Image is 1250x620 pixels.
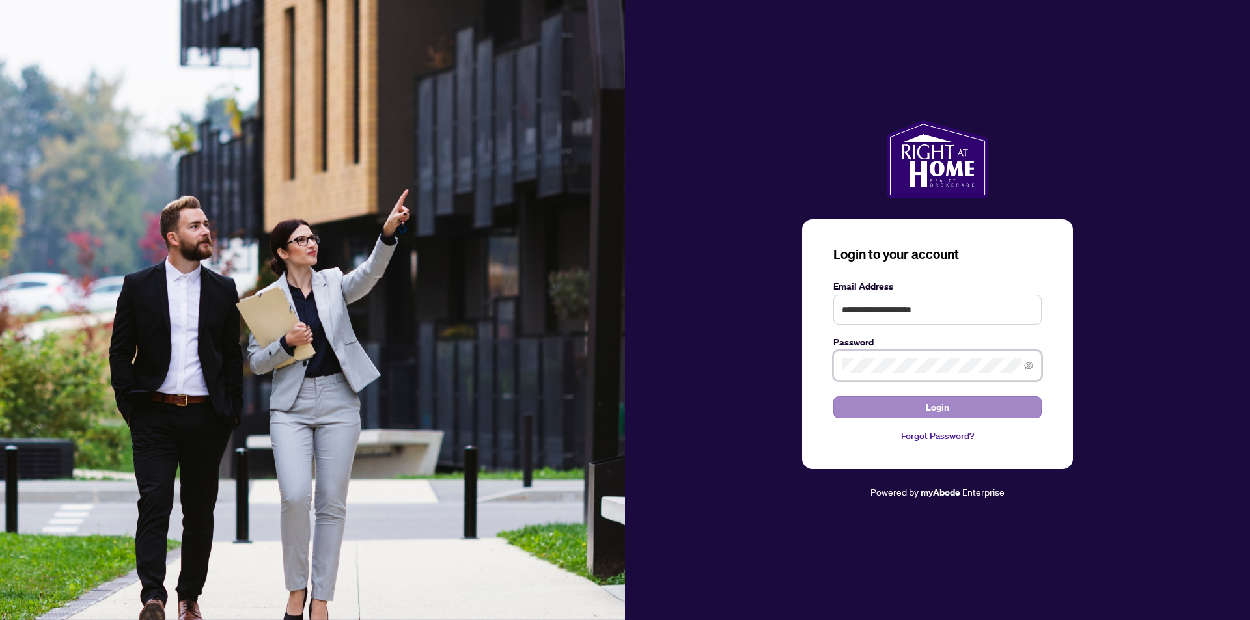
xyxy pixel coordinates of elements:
span: Login [926,397,949,418]
span: Powered by [870,486,919,498]
img: ma-logo [887,120,988,198]
span: eye-invisible [1024,361,1033,370]
label: Email Address [833,279,1042,293]
span: Enterprise [962,486,1005,498]
a: myAbode [921,485,960,500]
button: Login [833,396,1042,418]
a: Forgot Password? [833,429,1042,443]
label: Password [833,335,1042,349]
h3: Login to your account [833,245,1042,263]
